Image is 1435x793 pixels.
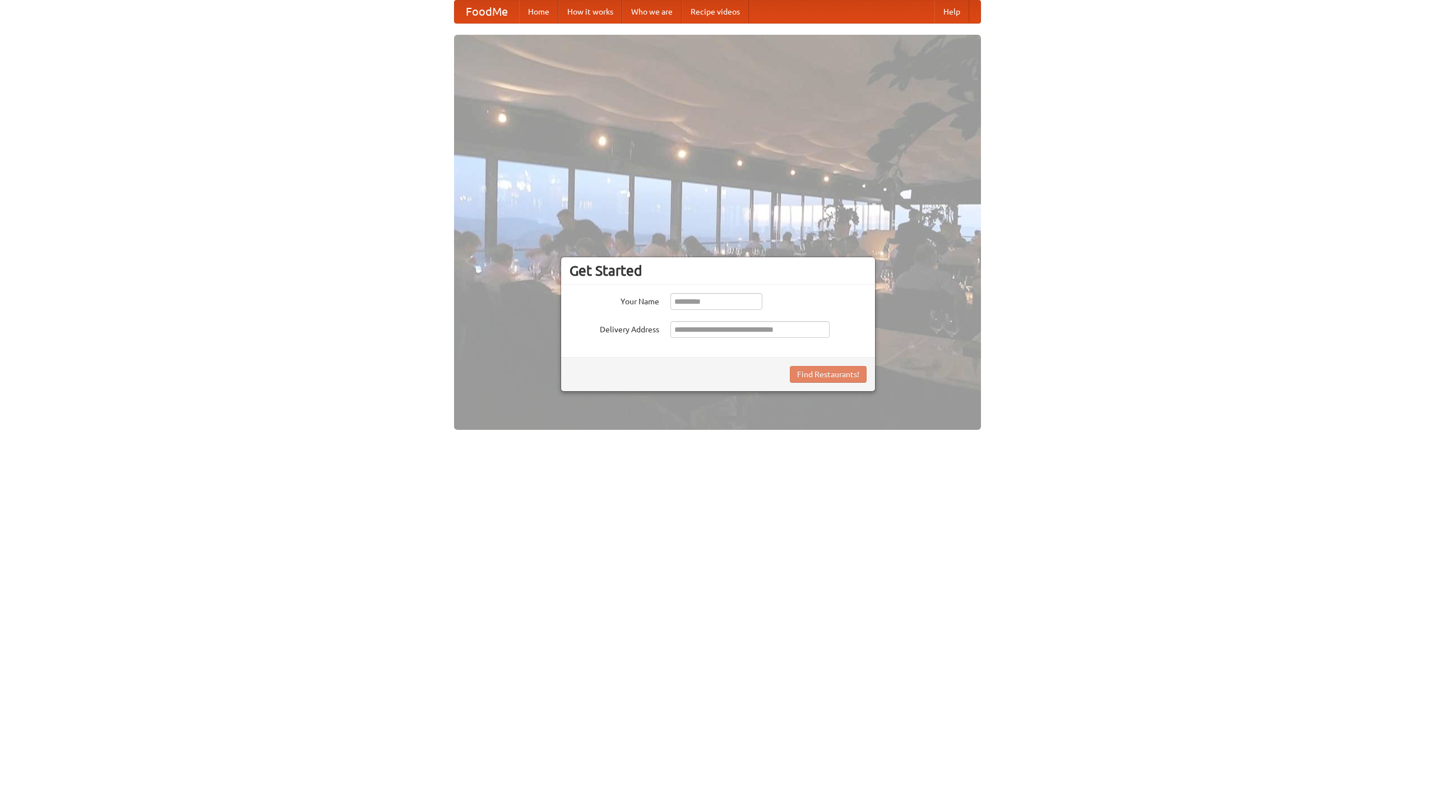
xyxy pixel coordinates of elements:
a: FoodMe [455,1,519,23]
button: Find Restaurants! [790,366,867,383]
a: Who we are [622,1,682,23]
label: Your Name [570,293,659,307]
a: Home [519,1,558,23]
h3: Get Started [570,262,867,279]
a: How it works [558,1,622,23]
label: Delivery Address [570,321,659,335]
a: Recipe videos [682,1,749,23]
a: Help [934,1,969,23]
